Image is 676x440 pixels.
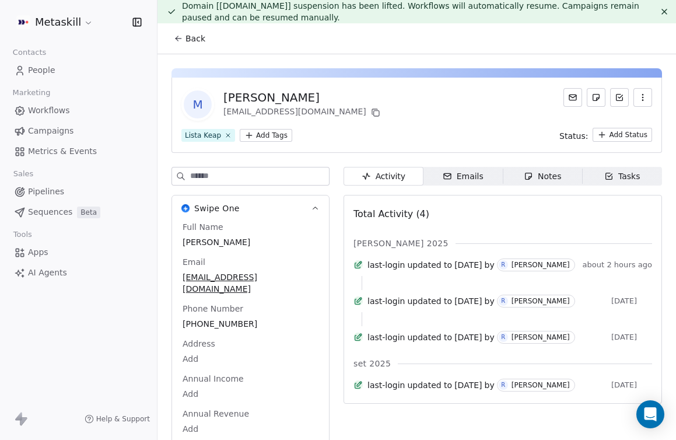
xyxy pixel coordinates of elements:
[8,226,37,243] span: Tools
[183,388,318,400] span: Add
[167,28,212,49] button: Back
[223,106,383,120] div: [EMAIL_ADDRESS][DOMAIN_NAME]
[611,296,652,306] span: [DATE]
[28,145,97,158] span: Metrics & Events
[604,170,640,183] div: Tasks
[85,414,150,424] a: Help & Support
[407,379,452,391] span: updated to
[501,380,505,390] div: R
[512,261,570,269] div: [PERSON_NAME]
[559,130,588,142] span: Status:
[183,423,318,435] span: Add
[9,202,148,222] a: SequencesBeta
[501,260,505,270] div: R
[35,15,81,30] span: Metaskill
[9,142,148,161] a: Metrics & Events
[407,295,452,307] span: updated to
[611,333,652,342] span: [DATE]
[28,104,70,117] span: Workflows
[593,128,652,142] button: Add Status
[367,379,405,391] span: last-login
[28,246,48,259] span: Apps
[28,125,73,137] span: Campaigns
[367,259,405,271] span: last-login
[353,208,429,219] span: Total Activity (4)
[454,295,482,307] span: [DATE]
[14,12,96,32] button: Metaskill
[501,333,505,342] div: R
[28,64,55,76] span: People
[9,243,148,262] a: Apps
[367,295,405,307] span: last-login
[180,408,251,420] span: Annual Revenue
[185,33,205,44] span: Back
[454,331,482,343] span: [DATE]
[185,130,221,141] div: Lista Keap
[180,338,218,350] span: Address
[28,186,64,198] span: Pipelines
[443,170,484,183] div: Emails
[183,353,318,365] span: Add
[353,358,391,369] span: set 2025
[9,61,148,80] a: People
[194,202,240,214] span: Swipe One
[180,373,246,385] span: Annual Income
[611,380,652,390] span: [DATE]
[184,90,212,118] span: M
[9,101,148,120] a: Workflows
[485,295,495,307] span: by
[182,1,639,22] span: Domain [[DOMAIN_NAME]] suspension has been lifted. Workflows will automatically resume. Campaigns...
[180,221,226,233] span: Full Name
[16,15,30,29] img: AVATAR%20METASKILL%20-%20Colori%20Positivo.png
[240,129,292,142] button: Add Tags
[454,379,482,391] span: [DATE]
[8,44,51,61] span: Contacts
[501,296,505,306] div: R
[636,400,664,428] div: Open Intercom Messenger
[28,206,72,218] span: Sequences
[181,204,190,212] img: Swipe One
[454,259,482,271] span: [DATE]
[9,263,148,282] a: AI Agents
[583,260,652,270] span: about 2 hours ago
[172,195,329,221] button: Swipe OneSwipe One
[512,333,570,341] div: [PERSON_NAME]
[485,331,495,343] span: by
[9,121,148,141] a: Campaigns
[28,267,67,279] span: AI Agents
[512,381,570,389] div: [PERSON_NAME]
[77,207,100,218] span: Beta
[183,271,318,295] span: [EMAIL_ADDRESS][DOMAIN_NAME]
[96,414,150,424] span: Help & Support
[8,84,55,102] span: Marketing
[485,259,495,271] span: by
[367,331,405,343] span: last-login
[524,170,561,183] div: Notes
[353,238,449,249] span: [PERSON_NAME] 2025
[485,379,495,391] span: by
[8,165,38,183] span: Sales
[180,303,246,315] span: Phone Number
[9,182,148,201] a: Pipelines
[183,236,318,248] span: [PERSON_NAME]
[180,256,208,268] span: Email
[223,89,383,106] div: [PERSON_NAME]
[407,331,452,343] span: updated to
[407,259,452,271] span: updated to
[183,318,318,330] span: [PHONE_NUMBER]
[512,297,570,305] div: [PERSON_NAME]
